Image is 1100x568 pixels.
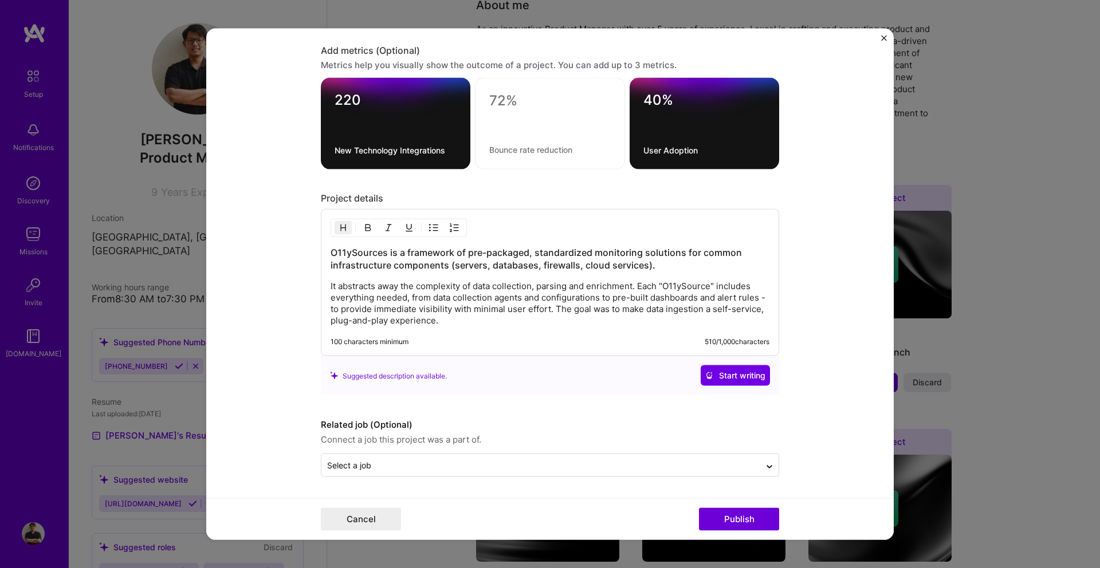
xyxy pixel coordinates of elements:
[330,372,338,380] i: icon SuggestedTeams
[327,459,371,471] div: Select a job
[331,246,769,271] h3: O11ySources is a framework of pre-packaged, standardized monitoring solutions for common infrastr...
[321,192,779,204] div: Project details
[335,92,457,114] textarea: 220
[705,337,769,346] div: 510 / 1,000 characters
[705,372,713,380] i: icon CrystalBallWhite
[339,223,348,232] img: Heading
[881,35,887,48] button: Close
[705,370,765,381] span: Start writing
[643,92,765,114] textarea: 40%
[321,59,779,71] div: Metrics help you visually show the outcome of a project. You can add up to 3 metrics.
[404,223,414,232] img: Underline
[321,507,401,530] button: Cancel
[321,45,779,57] div: Add metrics (Optional)
[321,418,779,432] label: Related job (Optional)
[331,281,769,326] p: It abstracts away the complexity of data collection, parsing and enrichment. Each "O11ySource" in...
[321,433,779,447] span: Connect a job this project was a part of.
[355,221,356,235] img: Divider
[429,223,438,232] img: UL
[643,145,765,156] textarea: User Adoption
[450,223,459,232] img: OL
[384,223,393,232] img: Italic
[699,507,779,530] button: Publish
[363,223,372,232] img: Bold
[421,221,422,235] img: Divider
[331,337,408,346] div: 100 characters minimum
[701,365,770,386] button: Start writing
[335,145,457,156] textarea: New Technology Integrations
[330,370,447,382] div: Suggested description available.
